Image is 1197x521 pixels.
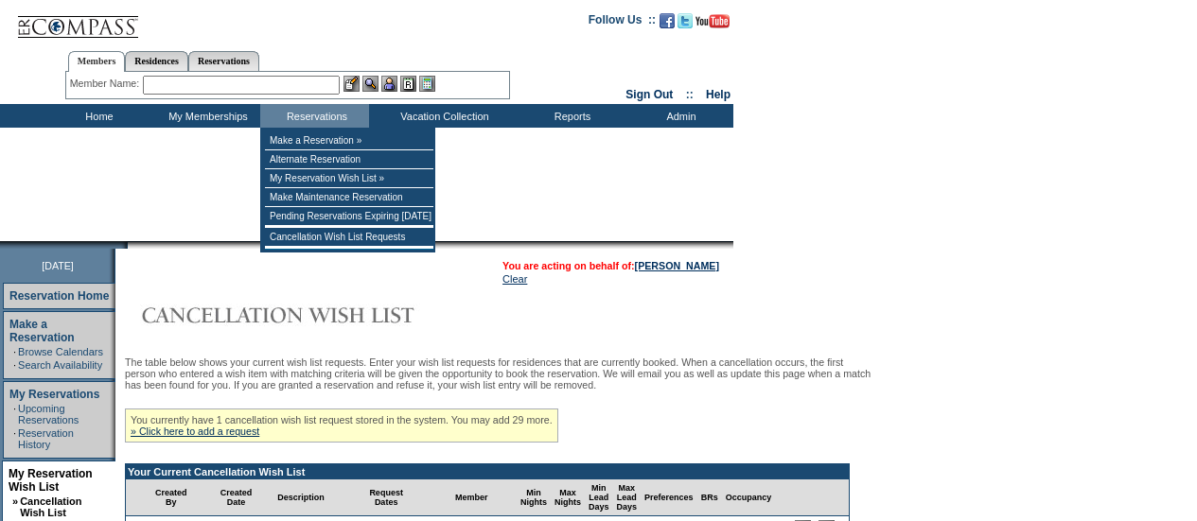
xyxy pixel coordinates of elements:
td: · [13,359,16,371]
a: Members [68,51,126,72]
img: Reservations [400,76,416,92]
a: Help [706,88,731,101]
a: Reservation History [18,427,74,450]
td: Cancellation Wish List Requests [265,228,433,247]
a: Clear [502,273,527,285]
td: Reservations [260,104,369,128]
img: b_calculator.gif [419,76,435,92]
td: Alternate Reservation [265,150,433,169]
td: Make a Reservation » [265,131,433,150]
td: My Memberships [151,104,260,128]
td: Vacation Collection [369,104,516,128]
td: · [13,346,16,357]
img: Follow us on Twitter [678,13,693,28]
td: Admin [625,104,733,128]
a: My Reservation Wish List [9,467,93,494]
b: » [12,495,18,507]
img: Subscribe to our YouTube Channel [695,14,730,28]
td: Created Date [217,479,256,516]
td: Occupancy [722,479,776,516]
img: Become our fan on Facebook [660,13,675,28]
a: My Reservations [9,388,99,401]
a: Upcoming Reservations [18,403,79,425]
a: Become our fan on Facebook [660,19,675,30]
a: Follow us on Twitter [678,19,693,30]
div: You currently have 1 cancellation wish list request stored in the system. You may add 29 more. [125,408,558,443]
img: Cancellation Wish List [125,296,503,334]
td: Pending Reservations Expiring [DATE] [265,207,433,226]
td: Created By [126,479,217,516]
td: Home [43,104,151,128]
span: You are acting on behalf of: [502,260,719,271]
a: Subscribe to our YouTube Channel [695,19,730,30]
td: · [13,403,16,425]
td: Min Nights [517,479,551,516]
a: Search Availability [18,359,102,371]
a: Cancellation Wish List [20,495,81,518]
td: Follow Us :: [589,11,656,34]
td: Your Current Cancellation Wish List [126,464,849,479]
td: BRs [697,479,722,516]
span: :: [686,88,694,101]
a: [PERSON_NAME] [635,260,719,271]
div: Member Name: [70,76,143,92]
span: [DATE] [42,260,74,271]
a: Sign Out [625,88,673,101]
td: Preferences [641,479,697,516]
a: Reservation Home [9,289,109,303]
td: Max Lead Days [613,479,642,516]
a: Reservations [188,51,259,71]
a: Make a Reservation [9,318,75,344]
td: Make Maintenance Reservation [265,188,433,207]
td: Description [255,479,346,516]
a: Browse Calendars [18,346,103,357]
img: b_edit.gif [343,76,360,92]
img: promoShadowLeftCorner.gif [121,241,128,249]
td: Request Dates [346,479,427,516]
td: Min Lead Days [585,479,613,516]
img: View [362,76,378,92]
img: Impersonate [381,76,397,92]
a: Residences [125,51,188,71]
td: · [13,427,16,450]
td: Reports [516,104,625,128]
td: Max Nights [551,479,585,516]
img: blank.gif [128,241,130,249]
td: My Reservation Wish List » [265,169,433,188]
a: » Click here to add a request [131,425,259,437]
td: Member [426,479,517,516]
